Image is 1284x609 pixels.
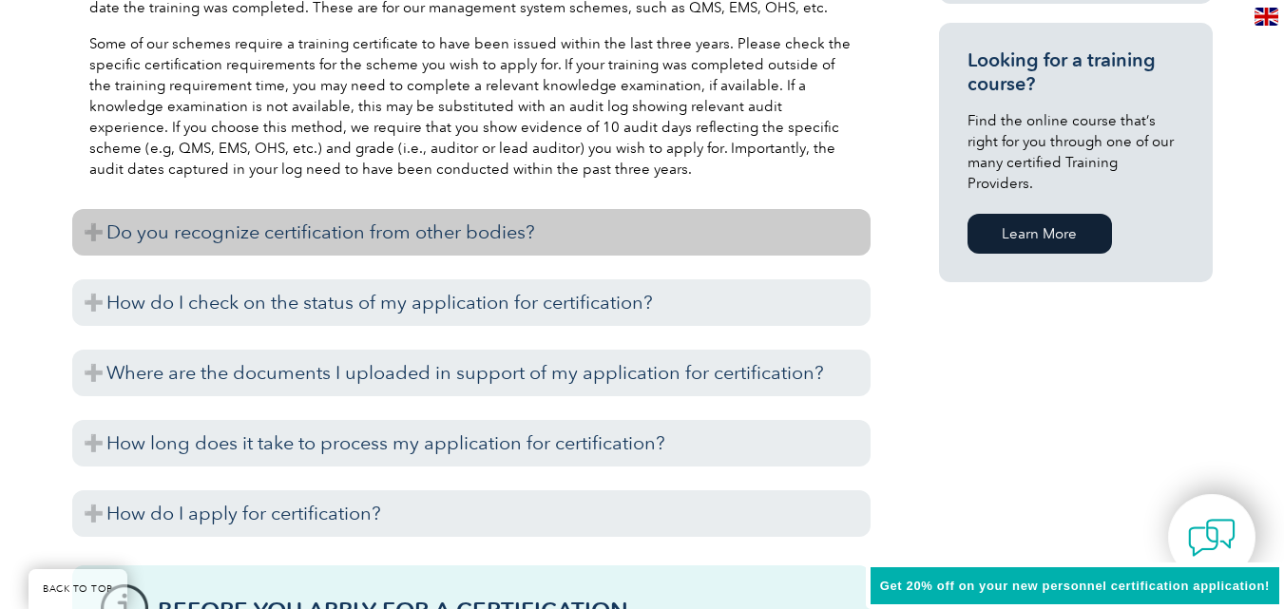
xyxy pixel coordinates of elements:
[29,569,127,609] a: BACK TO TOP
[968,48,1184,96] h3: Looking for a training course?
[968,214,1112,254] a: Learn More
[1188,514,1236,561] img: contact-chat.png
[89,33,853,180] p: Some of our schemes require a training certificate to have been issued within the last three year...
[1255,8,1278,26] img: en
[880,579,1270,593] span: Get 20% off on your new personnel certification application!
[968,110,1184,194] p: Find the online course that’s right for you through one of our many certified Training Providers.
[72,209,871,256] h3: Do you recognize certification from other bodies?
[72,420,871,466] h3: How long does it take to process my application for certification?
[72,350,871,396] h3: Where are the documents I uploaded in support of my application for certification?
[72,490,871,537] h3: How do I apply for certification?
[72,279,871,326] h3: How do I check on the status of my application for certification?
